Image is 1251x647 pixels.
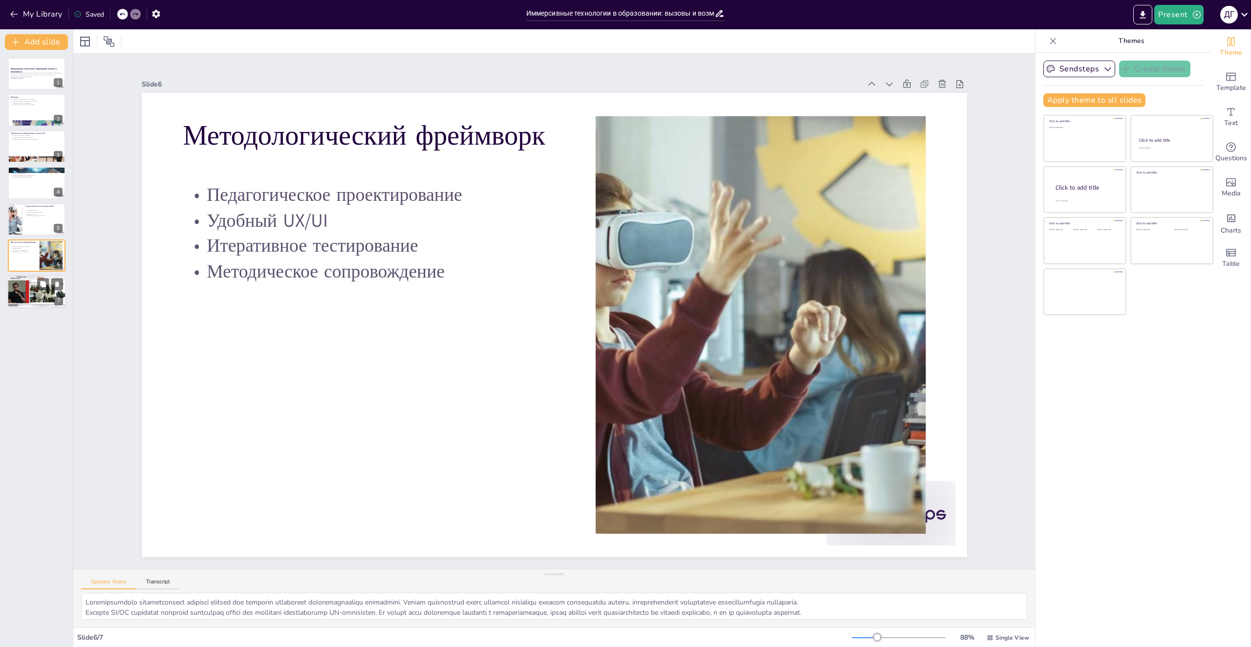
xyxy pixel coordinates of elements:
p: В данной презентации рассматриваются проблемы и возможности внедрения иммерсивных технологий в об... [11,72,63,78]
button: Д Г [1220,5,1238,24]
strong: Иммерсивные технологии в образовании: вызовы и возможности [11,68,57,73]
p: Высокая стоимость оборудования [11,171,63,173]
div: 5 [8,203,65,236]
div: Click to add text [1049,229,1071,231]
button: Duplicate Slide [37,279,49,290]
div: Click to add text [1097,229,1119,231]
span: Single View [995,634,1029,642]
p: Технические сложности [11,173,63,175]
p: Педагогическое проектирование [11,246,37,248]
button: Create theme [1119,61,1190,77]
p: Стратегические пути преодоления [25,205,63,208]
div: Click to add body [1056,199,1117,202]
div: Change the overall theme [1211,29,1251,65]
p: Активное исследование информации [11,136,63,138]
div: 5 [54,224,63,233]
button: Add slide [5,34,68,50]
p: Подготовка кадров для цифровой экономики [11,100,63,102]
div: Slide 6 / 7 [77,633,852,642]
div: Click to add text [1139,147,1204,150]
div: Add images, graphics, shapes or video [1211,170,1251,205]
p: Итеративное тестирование [183,233,554,259]
div: Click to add text [1049,127,1119,129]
p: Удобный UX/UI [183,208,554,234]
p: Подготовка кадров для будущего [10,285,63,287]
p: Методическое сопровождение [11,251,37,253]
p: Проблемы внедрения [11,168,63,171]
div: Saved [74,10,104,19]
div: Click to add title [1049,119,1119,123]
p: Вызовы технологической суверенизации [11,104,63,106]
p: Введение [11,96,63,99]
div: 6 [8,239,65,272]
div: 88 % [955,633,979,642]
div: Get real-time input from your audience [1211,135,1251,170]
div: Click to add text [1174,229,1205,231]
p: Generated with [URL] [11,78,63,80]
p: Методологический фреймворк [11,241,37,244]
p: Важность цифровизации в образовании [11,98,63,100]
div: Click to add text [1073,229,1095,231]
p: Адаптация к новым требованиям [11,102,63,104]
p: Создание устойчивой экосистемы [10,281,63,283]
span: Template [1216,83,1246,93]
textarea: Loremipsumdolo sitametconsect adipisci elitsed doe temporin utlaboreet doloremagnaaliqu enimadmin... [81,593,1027,620]
p: Преимущества иммерсивных технологий [11,132,63,135]
p: Педагогическое проектирование [183,182,554,208]
div: Click to add title [1056,183,1118,192]
p: Методологический фреймворк [183,116,554,155]
input: Insert title [526,6,715,21]
p: Открытые методические ресурсы [25,215,63,216]
p: Государственная поддержка [25,211,63,213]
p: Глубокое погружение учащихся [11,134,63,136]
p: Медико-гигиенические ограничения [11,176,63,178]
div: 3 [54,151,63,160]
div: Click to add title [1136,221,1206,225]
button: Sendsteps [1043,61,1115,77]
p: Развитие критического мышления [10,283,63,285]
p: Заключение [10,277,63,280]
div: Slide 6 [142,80,862,89]
button: Speaker Notes [81,579,136,589]
div: 1 [8,58,65,90]
div: Click to add text [1136,229,1167,231]
div: 7 [54,297,63,305]
button: Delete Slide [51,279,63,290]
div: 4 [8,167,65,199]
button: My Library [7,6,66,22]
div: Add text boxes [1211,100,1251,135]
div: 1 [54,78,63,87]
button: Transcript [136,579,180,589]
p: Подготовка кадров [25,213,63,215]
button: Present [1154,5,1203,24]
div: Add a table [1211,240,1251,276]
span: Media [1222,188,1241,199]
div: 2 [8,94,65,126]
p: Системный подход [25,209,63,211]
p: Итеративное тестирование [11,249,37,251]
p: Дефицит методического сопровождения [11,174,63,176]
div: Add charts and graphs [1211,205,1251,240]
button: Export to PowerPoint [1133,5,1152,24]
span: Charts [1221,225,1241,236]
div: 2 [54,115,63,124]
span: Position [103,36,115,47]
span: Text [1224,118,1238,129]
div: 4 [54,188,63,196]
button: Apply theme to all slides [1043,93,1145,107]
div: Click to add title [1049,221,1119,225]
div: Add ready made slides [1211,65,1251,100]
span: Theme [1220,47,1242,58]
div: 3 [8,130,65,163]
div: Д Г [1220,6,1238,23]
div: Layout [77,34,93,49]
span: Questions [1215,153,1247,164]
p: Методическое сопровождение [183,259,554,285]
p: Themes [1061,29,1202,53]
div: Click to add title [1136,171,1206,174]
p: Повышение наглядности учебных материалов [11,138,63,140]
p: Комплексное преодоление проблем [10,280,63,281]
div: 6 [54,260,63,269]
div: 7 [7,276,66,309]
div: Click to add title [1139,137,1204,143]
